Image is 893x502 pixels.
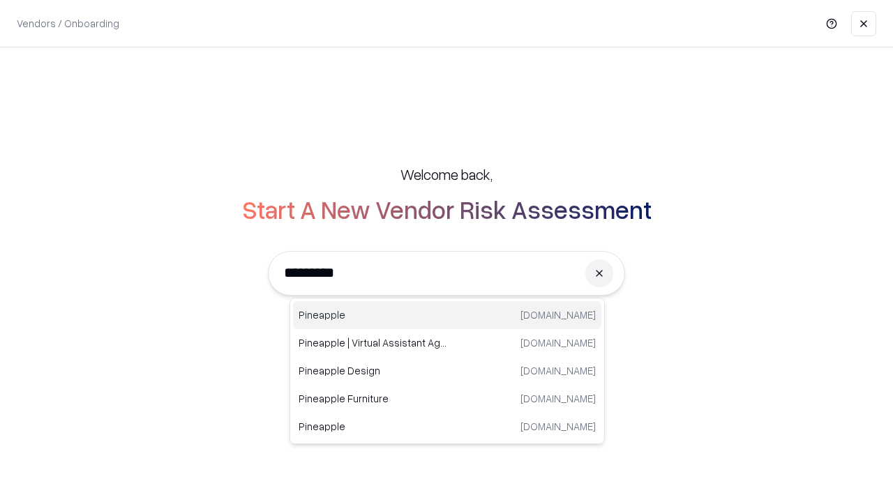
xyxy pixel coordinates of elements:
[520,335,596,350] p: [DOMAIN_NAME]
[400,165,493,184] h5: Welcome back,
[520,307,596,322] p: [DOMAIN_NAME]
[290,298,605,444] div: Suggestions
[520,391,596,406] p: [DOMAIN_NAME]
[299,391,447,406] p: Pineapple Furniture
[242,195,652,223] h2: Start A New Vendor Risk Assessment
[299,335,447,350] p: Pineapple | Virtual Assistant Agency
[299,419,447,434] p: Pineapple
[17,16,119,31] p: Vendors / Onboarding
[520,363,596,378] p: [DOMAIN_NAME]
[299,363,447,378] p: Pineapple Design
[520,419,596,434] p: [DOMAIN_NAME]
[299,307,447,322] p: Pineapple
